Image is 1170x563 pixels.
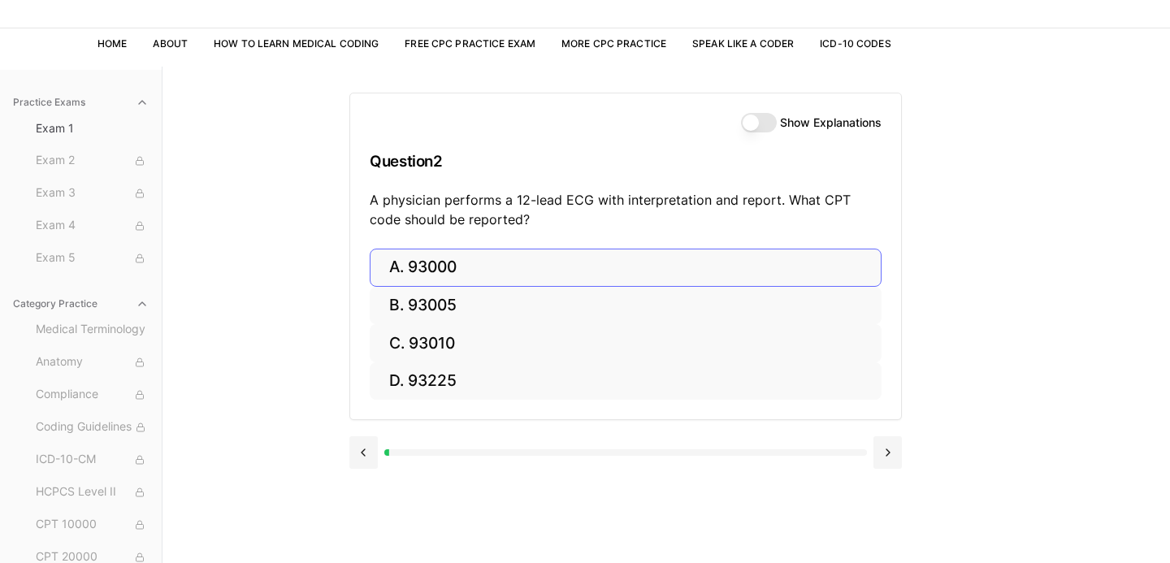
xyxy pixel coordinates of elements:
span: Medical Terminology [36,321,149,339]
span: ICD-10-CM [36,451,149,469]
button: Practice Exams [6,89,155,115]
a: ICD-10 Codes [820,37,890,50]
span: Exam 4 [36,217,149,235]
button: D. 93225 [370,362,882,401]
a: Free CPC Practice Exam [405,37,535,50]
button: Exam 2 [29,148,155,174]
button: Exam 3 [29,180,155,206]
button: Medical Terminology [29,317,155,343]
a: Speak Like a Coder [692,37,794,50]
span: Exam 3 [36,184,149,202]
button: Coding Guidelines [29,414,155,440]
span: Exam 1 [36,120,149,136]
button: Anatomy [29,349,155,375]
p: A physician performs a 12-lead ECG with interpretation and report. What CPT code should be reported? [370,190,882,229]
a: Home [97,37,127,50]
a: More CPC Practice [561,37,666,50]
span: Compliance [36,386,149,404]
a: How to Learn Medical Coding [214,37,379,50]
button: Exam 5 [29,245,155,271]
button: C. 93010 [370,324,882,362]
h3: Question 2 [370,137,882,185]
button: A. 93000 [370,249,882,287]
label: Show Explanations [780,117,882,128]
span: Exam 5 [36,249,149,267]
button: Exam 4 [29,213,155,239]
span: CPT 10000 [36,516,149,534]
button: Compliance [29,382,155,408]
a: About [153,37,188,50]
span: Coding Guidelines [36,418,149,436]
button: CPT 10000 [29,512,155,538]
button: B. 93005 [370,287,882,325]
span: Exam 2 [36,152,149,170]
button: HCPCS Level II [29,479,155,505]
button: Exam 1 [29,115,155,141]
span: Anatomy [36,353,149,371]
button: Category Practice [6,291,155,317]
span: HCPCS Level II [36,483,149,501]
button: ICD-10-CM [29,447,155,473]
